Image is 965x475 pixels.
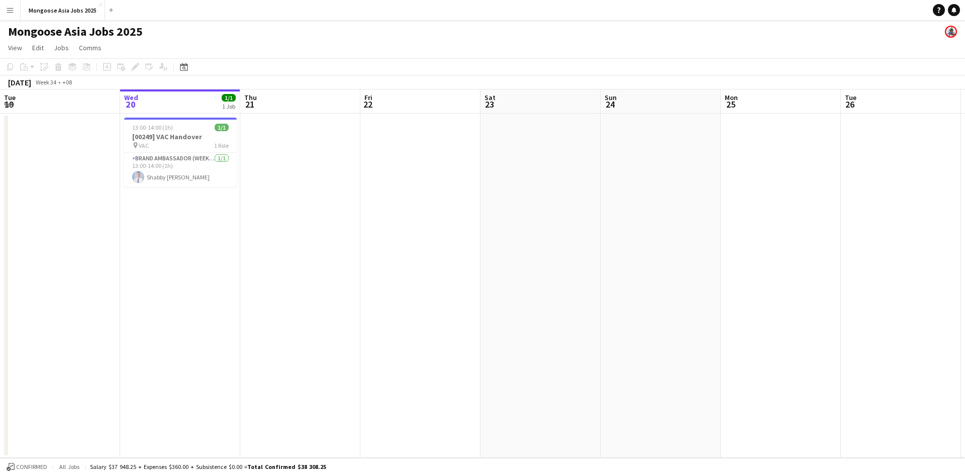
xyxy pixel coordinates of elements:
[222,103,235,110] div: 1 Job
[57,463,81,470] span: All jobs
[132,124,173,131] span: 13:00-14:00 (1h)
[16,463,47,470] span: Confirmed
[363,99,372,110] span: 22
[123,99,138,110] span: 20
[124,132,237,141] h3: [00249] VAC Handover
[8,43,22,52] span: View
[28,41,48,54] a: Edit
[4,41,26,54] a: View
[8,77,31,87] div: [DATE]
[33,78,58,86] span: Week 34
[845,93,856,102] span: Tue
[243,99,257,110] span: 21
[725,93,738,102] span: Mon
[124,153,237,187] app-card-role: Brand Ambassador (weekday)1/113:00-14:00 (1h)Shabby [PERSON_NAME]
[90,463,326,470] div: Salary $37 948.25 + Expenses $360.00 + Subsistence $0.00 =
[54,43,69,52] span: Jobs
[483,99,496,110] span: 23
[723,99,738,110] span: 25
[32,43,44,52] span: Edit
[605,93,617,102] span: Sun
[21,1,105,20] button: Mongoose Asia Jobs 2025
[603,99,617,110] span: 24
[247,463,326,470] span: Total Confirmed $38 308.25
[3,99,16,110] span: 19
[364,93,372,102] span: Fri
[124,118,237,187] app-job-card: 13:00-14:00 (1h)1/1[00249] VAC Handover VAC1 RoleBrand Ambassador (weekday)1/113:00-14:00 (1h)Sha...
[79,43,102,52] span: Comms
[244,93,257,102] span: Thu
[485,93,496,102] span: Sat
[62,78,72,86] div: +08
[945,26,957,38] app-user-avatar: Kristie Rodrigues
[124,93,138,102] span: Wed
[75,41,106,54] a: Comms
[5,461,49,472] button: Confirmed
[215,124,229,131] span: 1/1
[50,41,73,54] a: Jobs
[214,142,229,149] span: 1 Role
[8,24,143,39] h1: Mongoose Asia Jobs 2025
[843,99,856,110] span: 26
[4,93,16,102] span: Tue
[222,94,236,102] span: 1/1
[139,142,149,149] span: VAC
